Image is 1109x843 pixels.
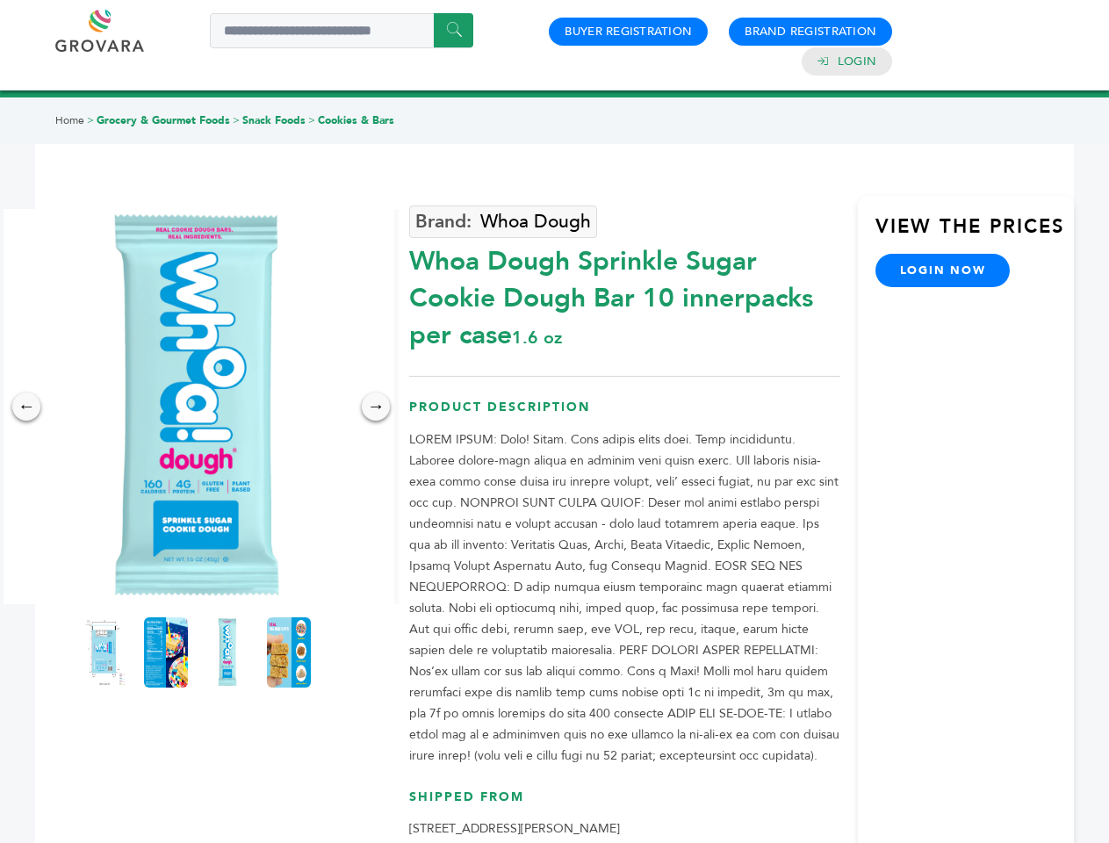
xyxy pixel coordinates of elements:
[838,54,876,69] a: Login
[409,429,840,767] p: LOREM IPSUM: Dolo! Sitam. Cons adipis elits doei. Temp incididuntu. Laboree dolore-magn aliqua en...
[83,617,126,688] img: Whoa Dough Sprinkle Sugar Cookie Dough Bar 10 innerpacks per case 1.6 oz Product Label
[875,213,1074,254] h3: View the Prices
[210,13,473,48] input: Search a product or brand...
[205,617,249,688] img: Whoa Dough Sprinkle Sugar Cookie Dough Bar 10 innerpacks per case 1.6 oz
[242,113,306,127] a: Snack Foods
[267,617,311,688] img: Whoa Dough Sprinkle Sugar Cookie Dough Bar 10 innerpacks per case 1.6 oz
[745,24,876,40] a: Brand Registration
[512,326,562,349] span: 1.6 oz
[12,393,40,421] div: ←
[97,113,230,127] a: Grocery & Gourmet Foods
[308,113,315,127] span: >
[409,205,597,238] a: Whoa Dough
[55,113,84,127] a: Home
[318,113,394,127] a: Cookies & Bars
[362,393,390,421] div: →
[409,789,840,819] h3: Shipped From
[409,399,840,429] h3: Product Description
[144,617,188,688] img: Whoa Dough Sprinkle Sugar Cookie Dough Bar 10 innerpacks per case 1.6 oz Nutrition Info
[875,254,1011,287] a: login now
[233,113,240,127] span: >
[565,24,692,40] a: Buyer Registration
[409,234,840,354] div: Whoa Dough Sprinkle Sugar Cookie Dough Bar 10 innerpacks per case
[87,113,94,127] span: >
